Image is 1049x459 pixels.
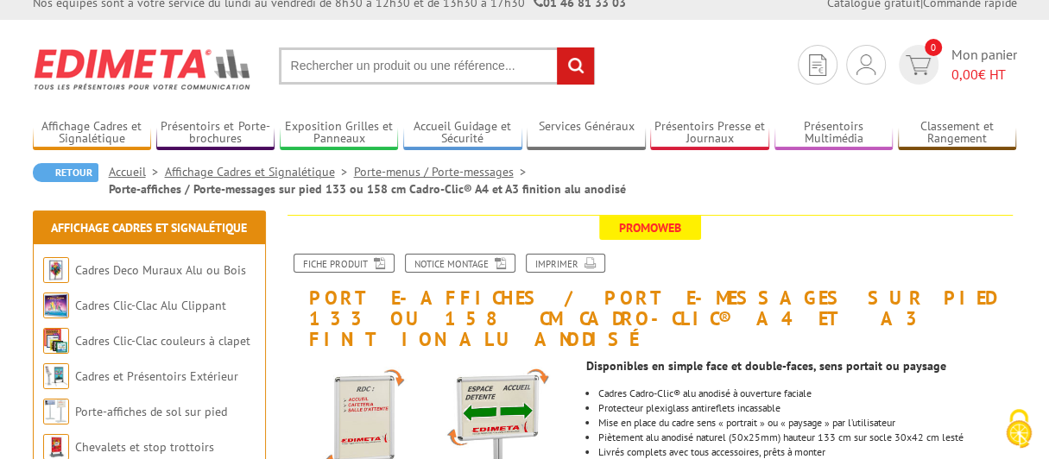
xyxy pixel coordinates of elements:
[906,55,931,75] img: devis rapide
[586,361,1016,371] div: Disponibles en simple face et double-faces, sens portait ou paysage
[527,119,646,148] a: Services Généraux
[894,45,1017,85] a: devis rapide 0 Mon panier 0,00€ HT
[650,119,769,148] a: Présentoirs Presse et Journaux
[997,407,1040,450] img: Cookies (fenêtre modale)
[898,119,1017,148] a: Classement et Rangement
[33,37,253,101] img: Edimeta
[809,54,826,76] img: devis rapide
[43,399,69,424] img: Porte-affiches de sol sur pied
[557,47,594,85] input: rechercher
[598,403,1016,413] li: Protecteur plexiglass antireflets incassable
[989,400,1049,459] button: Cookies (fenêtre modale)
[165,164,354,179] a: Affichage Cadres et Signalétique
[33,163,98,182] a: Retour
[951,66,978,83] span: 0,00
[599,216,701,240] span: Promoweb
[405,254,515,273] a: Notice Montage
[280,119,399,148] a: Exposition Grilles et Panneaux
[856,54,875,75] img: devis rapide
[526,254,605,273] a: Imprimer
[951,65,1017,85] span: € HT
[774,119,894,148] a: Présentoirs Multimédia
[75,439,214,455] a: Chevalets et stop trottoirs
[75,333,250,349] a: Cadres Clic-Clac couleurs à clapet
[598,432,1016,443] li: Piètement alu anodisé naturel (50x25mm) hauteur 133 cm sur socle 30x42 cm lesté
[51,220,247,236] a: Affichage Cadres et Signalétique
[109,164,165,179] a: Accueil
[43,257,69,283] img: Cadres Deco Muraux Alu ou Bois
[33,119,152,148] a: Affichage Cadres et Signalétique
[598,388,1016,399] li: Cadres Cadro-Clic® alu anodisé à ouverture faciale
[43,292,69,318] img: Cadres Clic-Clac Alu Clippant
[294,254,395,273] a: Fiche produit
[925,39,942,56] span: 0
[75,368,238,384] a: Cadres et Présentoirs Extérieur
[75,298,226,313] a: Cadres Clic-Clac Alu Clippant
[951,45,1017,85] span: Mon panier
[43,328,69,354] img: Cadres Clic-Clac couleurs à clapet
[75,262,246,278] a: Cadres Deco Muraux Alu ou Bois
[354,164,533,179] a: Porte-menus / Porte-messages
[598,418,1016,428] li: Mise en place du cadre sens « portrait » ou « paysage » par l’utilisateur
[598,447,1016,457] li: Livrés complets avec tous accessoires, prêts à monter
[75,404,227,419] a: Porte-affiches de sol sur pied
[279,47,595,85] input: Rechercher un produit ou une référence...
[156,119,275,148] a: Présentoirs et Porte-brochures
[109,180,626,198] li: Porte-affiches / Porte-messages sur pied 133 ou 158 cm Cadro-Clic® A4 et A3 finition alu anodisé
[43,363,69,389] img: Cadres et Présentoirs Extérieur
[403,119,522,148] a: Accueil Guidage et Sécurité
